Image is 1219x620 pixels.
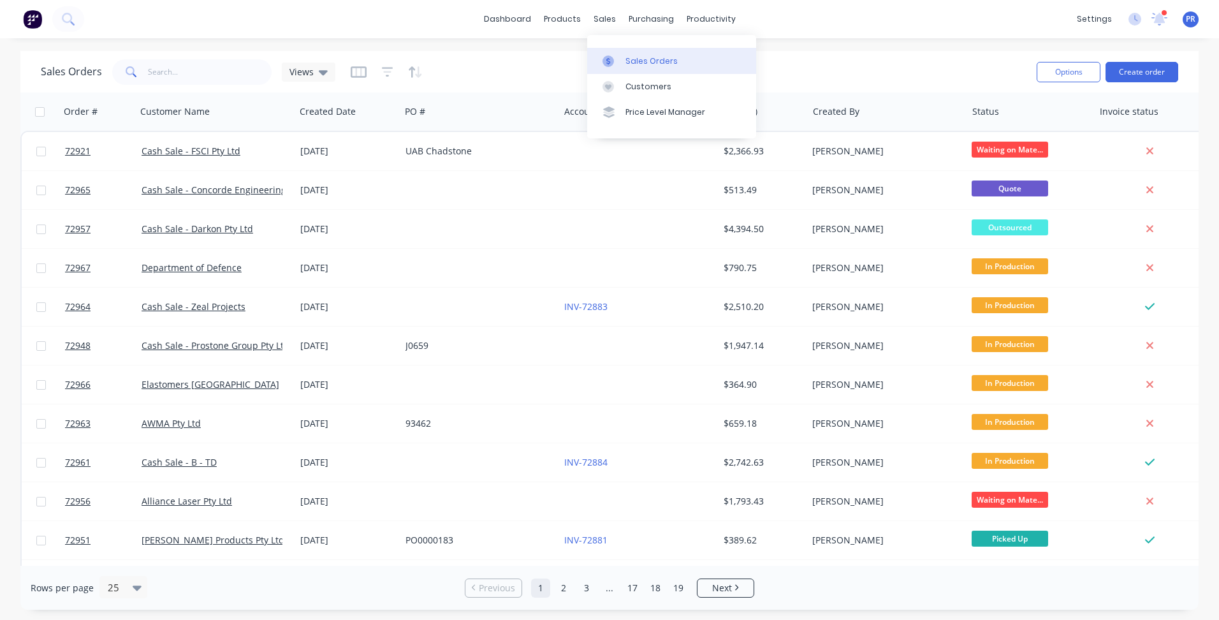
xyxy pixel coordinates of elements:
[1100,105,1158,118] div: Invoice status
[1070,10,1118,29] div: settings
[300,184,395,196] div: [DATE]
[65,378,91,391] span: 72966
[724,456,798,469] div: $2,742.63
[813,105,859,118] div: Created By
[300,145,395,158] div: [DATE]
[646,579,665,598] a: Page 18
[300,105,356,118] div: Created Date
[65,365,142,404] a: 72966
[65,560,142,598] a: 72962
[972,105,999,118] div: Status
[972,336,1048,352] span: In Production
[23,10,42,29] img: Factory
[65,534,91,547] span: 72951
[142,417,201,429] a: AWMA Pty Ltd
[724,339,798,352] div: $1,947.14
[812,339,954,352] div: [PERSON_NAME]
[300,534,395,547] div: [DATE]
[531,579,550,598] a: Page 1 is your current page
[65,132,142,170] a: 72921
[669,579,688,598] a: Page 19
[972,414,1048,430] span: In Production
[142,145,240,157] a: Cash Sale - FSCI Pty Ltd
[65,288,142,326] a: 72964
[724,300,798,313] div: $2,510.20
[812,417,954,430] div: [PERSON_NAME]
[300,495,395,508] div: [DATE]
[65,339,91,352] span: 72948
[142,223,253,235] a: Cash Sale - Darkon Pty Ltd
[31,582,94,594] span: Rows per page
[460,579,759,598] ul: Pagination
[65,262,91,274] span: 72967
[300,339,395,352] div: [DATE]
[724,495,798,508] div: $1,793.43
[724,184,798,196] div: $513.49
[465,582,522,594] a: Previous page
[812,145,954,158] div: [PERSON_NAME]
[622,10,680,29] div: purchasing
[587,48,756,73] a: Sales Orders
[405,105,425,118] div: PO #
[577,579,596,598] a: Page 3
[812,495,954,508] div: [PERSON_NAME]
[65,443,142,482] a: 72961
[65,521,142,559] a: 72951
[812,456,954,469] div: [PERSON_NAME]
[65,456,91,469] span: 72961
[65,171,142,209] a: 72965
[289,65,314,78] span: Views
[300,262,395,274] div: [DATE]
[142,184,324,196] a: Cash Sale - Concorde Engineering Services
[680,10,742,29] div: productivity
[142,495,232,507] a: Alliance Laser Pty Ltd
[537,10,587,29] div: products
[142,378,279,390] a: Elastomers [GEOGRAPHIC_DATA]
[65,210,142,248] a: 72957
[142,339,289,351] a: Cash Sale - Prostone Group Pty Ltd
[812,378,954,391] div: [PERSON_NAME]
[623,579,642,598] a: Page 17
[405,145,547,158] div: UAB Chadstone
[564,456,608,468] a: INV-72884
[587,10,622,29] div: sales
[65,495,91,508] span: 72956
[972,142,1048,158] span: Waiting on Mate...
[300,223,395,235] div: [DATE]
[972,297,1048,313] span: In Production
[65,404,142,443] a: 72963
[972,219,1048,235] span: Outsourced
[148,59,272,85] input: Search...
[405,339,547,352] div: J0659
[65,223,91,235] span: 72957
[724,534,798,547] div: $389.62
[1106,62,1178,82] button: Create order
[564,105,648,118] div: Accounting Order #
[554,579,573,598] a: Page 2
[65,327,142,365] a: 72948
[972,453,1048,469] span: In Production
[65,482,142,520] a: 72956
[972,492,1048,508] span: Waiting on Mate...
[1186,13,1195,25] span: PR
[300,300,395,313] div: [DATE]
[564,534,608,546] a: INV-72881
[972,181,1048,196] span: Quote
[697,582,754,594] a: Next page
[625,81,671,92] div: Customers
[478,10,537,29] a: dashboard
[587,74,756,100] a: Customers
[1037,62,1100,82] button: Options
[300,456,395,469] div: [DATE]
[65,300,91,313] span: 72964
[625,107,705,118] div: Price Level Manager
[972,375,1048,391] span: In Production
[587,100,756,125] a: Price Level Manager
[812,300,954,313] div: [PERSON_NAME]
[142,456,217,468] a: Cash Sale - B - TD
[41,66,102,78] h1: Sales Orders
[724,378,798,391] div: $364.90
[812,223,954,235] div: [PERSON_NAME]
[65,249,142,287] a: 72967
[405,534,547,547] div: PO0000183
